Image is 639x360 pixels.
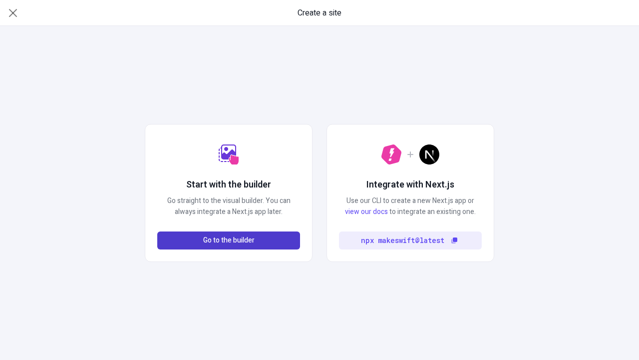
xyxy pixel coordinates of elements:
span: Create a site [298,7,341,19]
a: view our docs [345,206,388,217]
p: Use our CLI to create a new Next.js app or to integrate an existing one. [339,195,482,217]
p: Go straight to the visual builder. You can always integrate a Next.js app later. [157,195,300,217]
button: Go to the builder [157,231,300,249]
h2: Integrate with Next.js [366,178,454,191]
code: npx makeswift@latest [361,235,444,246]
span: Go to the builder [203,235,255,246]
h2: Start with the builder [186,178,271,191]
